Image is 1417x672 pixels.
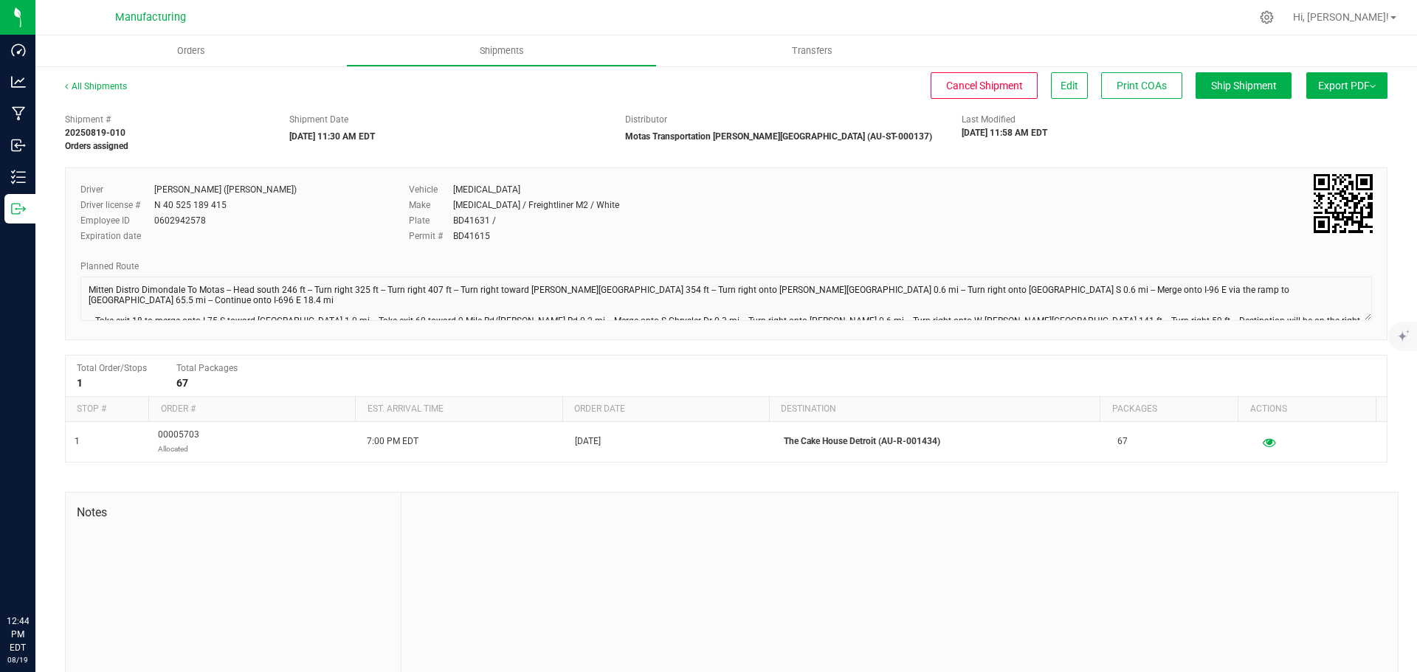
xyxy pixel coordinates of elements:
div: N 40 525 189 415 [154,198,227,212]
span: 00005703 [158,428,199,456]
button: Export PDF [1306,72,1387,99]
strong: 20250819-010 [65,128,125,138]
button: Ship Shipment [1196,72,1292,99]
inline-svg: Outbound [11,201,26,216]
span: Print COAs [1117,80,1167,91]
label: Driver [80,183,154,196]
label: Employee ID [80,214,154,227]
button: Cancel Shipment [931,72,1038,99]
qrcode: 20250819-010 [1314,174,1373,233]
th: Packages [1100,397,1238,422]
span: Cancel Shipment [946,80,1023,91]
p: The Cake House Detroit (AU-R-001434) [784,434,1100,448]
label: Plate [409,214,453,227]
label: Make [409,198,453,212]
div: [MEDICAL_DATA] [453,183,520,196]
inline-svg: Dashboard [11,43,26,58]
label: Vehicle [409,183,453,196]
a: Orders [35,35,346,66]
span: Notes [77,504,390,522]
span: 1 [75,434,80,448]
strong: Motas Transportation [PERSON_NAME][GEOGRAPHIC_DATA] (AU-ST-000137) [625,131,932,142]
span: Shipment # [65,113,267,126]
th: Est. arrival time [355,397,562,422]
label: Last Modified [962,113,1016,126]
strong: [DATE] 11:58 AM EDT [962,128,1047,138]
div: 0602942578 [154,214,206,227]
img: Scan me! [1314,174,1373,233]
div: [MEDICAL_DATA] / Freightliner M2 / White [453,198,619,212]
div: BD41631 / [453,214,496,227]
button: Edit [1051,72,1088,99]
th: Destination [769,397,1100,422]
th: Actions [1238,397,1376,422]
span: Orders [157,44,225,58]
label: Distributor [625,113,667,126]
strong: Orders assigned [65,141,128,151]
th: Stop # [66,397,148,422]
div: [PERSON_NAME] ([PERSON_NAME]) [154,183,297,196]
span: Total Order/Stops [77,363,147,373]
span: Total Packages [176,363,238,373]
span: Shipments [460,44,544,58]
a: All Shipments [65,81,127,91]
span: [DATE] [575,434,601,448]
span: 7:00 PM EDT [367,434,418,448]
label: Driver license # [80,198,154,212]
strong: [DATE] 11:30 AM EDT [289,131,375,142]
th: Order date [562,397,769,422]
th: Order # [148,397,355,422]
inline-svg: Inbound [11,138,26,153]
div: Manage settings [1258,10,1276,24]
p: Allocated [158,442,199,456]
span: 67 [1117,434,1128,448]
div: BD41615 [453,229,490,243]
strong: 67 [176,377,188,389]
a: Transfers [657,35,968,66]
button: Print COAs [1101,72,1182,99]
span: Planned Route [80,261,139,271]
p: 08/19 [7,654,29,665]
iframe: Resource center [15,554,59,598]
p: 12:44 PM EDT [7,614,29,654]
label: Shipment Date [289,113,348,126]
span: Ship Shipment [1211,80,1277,91]
inline-svg: Inventory [11,170,26,184]
label: Permit # [409,229,453,243]
label: Expiration date [80,229,154,243]
span: Edit [1061,80,1078,91]
span: Manufacturing [115,11,186,24]
a: Shipments [346,35,657,66]
inline-svg: Analytics [11,75,26,89]
span: Transfers [772,44,852,58]
inline-svg: Manufacturing [11,106,26,121]
span: Hi, [PERSON_NAME]! [1293,11,1389,23]
strong: 1 [77,377,83,389]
